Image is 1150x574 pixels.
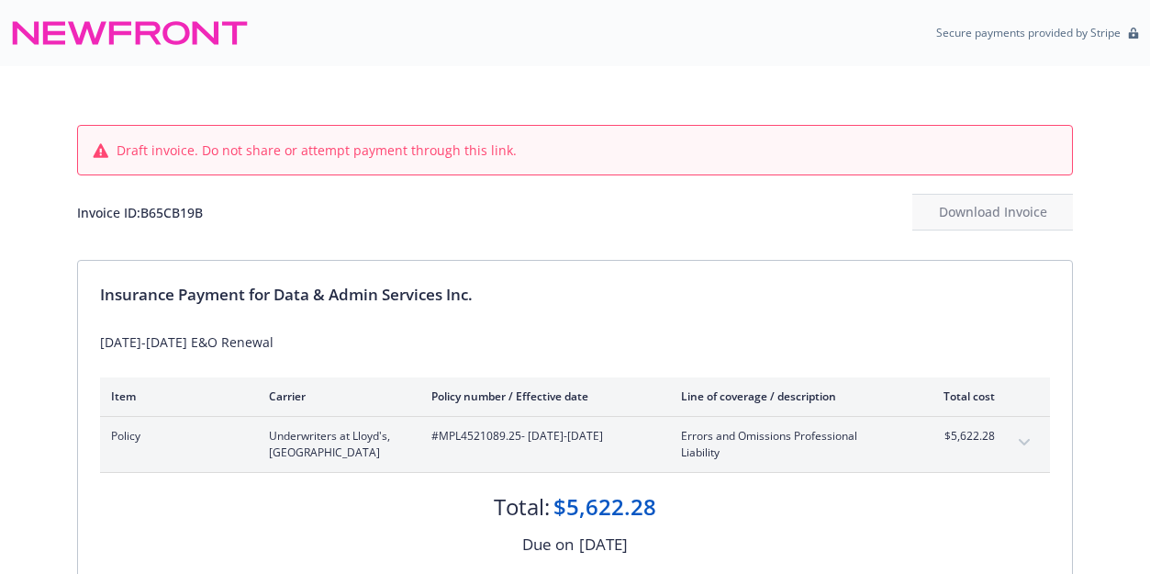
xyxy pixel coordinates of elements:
[912,195,1073,230] div: Download Invoice
[77,203,203,222] div: Invoice ID: B65CB19B
[926,428,995,445] span: $5,622.28
[681,428,897,461] span: Errors and Omissions Professional Liability
[936,25,1121,40] p: Secure payments provided by Stripe
[269,428,402,461] span: Underwriters at Lloyd's, [GEOGRAPHIC_DATA]
[431,428,652,445] span: #MPL4521089.25 - [DATE]-[DATE]
[912,194,1073,231] button: Download Invoice
[100,417,1050,472] div: PolicyUnderwriters at Lloyd's, [GEOGRAPHIC_DATA]#MPL4521089.25- [DATE]-[DATE]Errors and Omissions...
[111,388,240,404] div: Item
[522,533,574,557] div: Due on
[117,141,517,160] span: Draft invoice. Do not share or attempt payment through this link.
[494,491,550,523] div: Total:
[926,388,995,404] div: Total cost
[681,388,897,404] div: Line of coverage / description
[269,388,402,404] div: Carrier
[111,428,240,445] span: Policy
[553,491,656,523] div: $5,622.28
[100,332,1050,352] div: [DATE]-[DATE] E&O Renewal
[431,388,652,404] div: Policy number / Effective date
[579,533,628,557] div: [DATE]
[100,283,1050,307] div: Insurance Payment for Data & Admin Services Inc.
[1010,428,1039,457] button: expand content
